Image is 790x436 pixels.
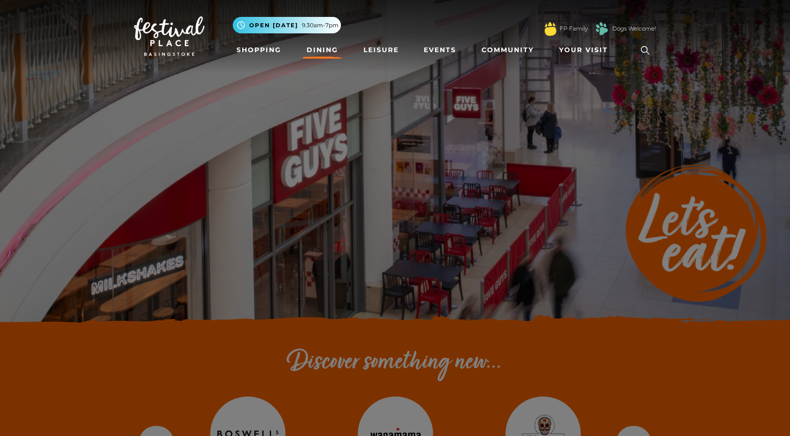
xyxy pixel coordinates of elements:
span: Open [DATE] [249,21,298,30]
button: Open [DATE] 9.30am-7pm [233,17,341,33]
img: Festival Place Logo [134,16,205,56]
a: Dining [303,41,342,59]
span: Your Visit [559,45,608,55]
a: Shopping [233,41,285,59]
a: Events [420,41,460,59]
a: Dogs Welcome! [612,24,656,33]
a: Leisure [360,41,403,59]
a: FP Family [560,24,588,33]
span: 9.30am-7pm [302,21,339,30]
a: Your Visit [555,41,616,59]
a: Community [478,41,537,59]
